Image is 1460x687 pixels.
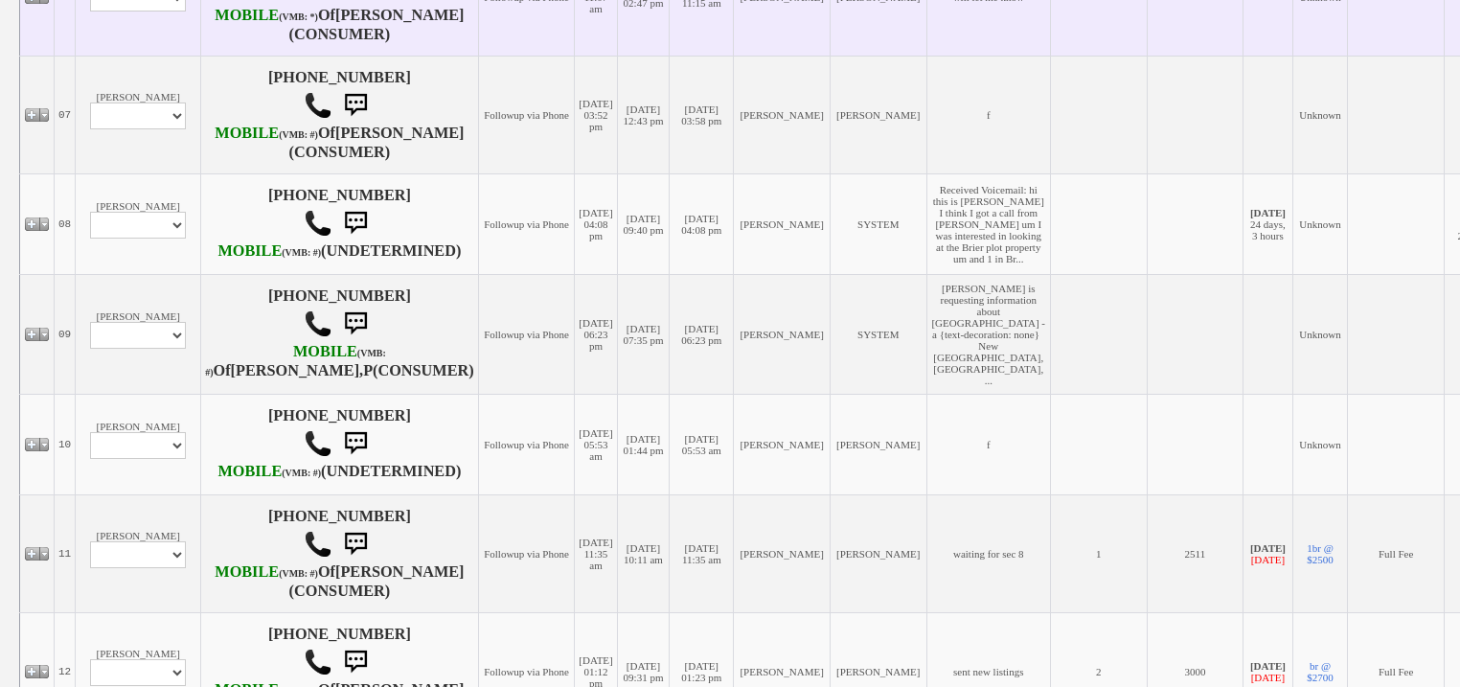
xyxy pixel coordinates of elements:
td: Followup via Phone [478,56,575,173]
font: MOBILE [217,242,282,260]
td: [DATE] 09:40 pm [617,173,670,274]
td: 1 [1050,494,1147,612]
img: sms.png [336,525,375,563]
td: [DATE] 12:43 pm [617,56,670,173]
td: 11 [55,494,76,612]
h4: [PHONE_NUMBER] Of (CONSUMER) [205,287,474,381]
font: MOBILE [215,7,279,24]
font: [DATE] [1251,554,1285,565]
td: Followup via Phone [478,494,575,612]
font: MOBILE [215,563,279,581]
td: [PERSON_NAME] [76,56,201,173]
b: Verizon Wireless [215,7,318,24]
font: MOBILE [215,125,279,142]
b: [DATE] [1250,542,1286,554]
td: [PERSON_NAME] [734,56,831,173]
font: [DATE] [1251,672,1285,683]
td: [PERSON_NAME] [830,494,926,612]
td: SYSTEM [830,173,926,274]
img: call.png [304,91,332,120]
b: T-Mobile USA, Inc. [205,343,386,379]
td: f [926,56,1050,173]
td: [PERSON_NAME] [830,394,926,494]
td: [DATE] 10:11 am [617,494,670,612]
a: 1br @ $2500 [1307,542,1334,565]
td: [DATE] 11:35 am [670,494,734,612]
td: 07 [55,56,76,173]
b: [PERSON_NAME] [335,563,465,581]
td: Unknown [1292,173,1348,274]
td: Followup via Phone [478,274,575,394]
td: Full Fee [1348,494,1445,612]
td: 24 days, 3 hours [1243,173,1292,274]
td: [DATE] 05:53 am [575,394,617,494]
font: (VMB: #) [205,348,386,378]
h4: [PHONE_NUMBER] Of (CONSUMER) [205,69,474,161]
img: call.png [304,209,332,238]
td: Followup via Phone [478,394,575,494]
img: call.png [304,429,332,458]
td: [DATE] 07:35 pm [617,274,670,394]
td: Followup via Phone [478,173,575,274]
td: [DATE] 04:08 pm [670,173,734,274]
img: sms.png [336,86,375,125]
img: sms.png [336,424,375,463]
a: br @ $2700 [1307,660,1334,683]
h4: [PHONE_NUMBER] (UNDETERMINED) [205,407,474,482]
font: (VMB: #) [279,568,318,579]
font: MOBILE [293,343,357,360]
img: sms.png [336,643,375,681]
b: [DATE] [1250,207,1286,218]
td: [PERSON_NAME] [76,173,201,274]
img: call.png [304,648,332,676]
font: (VMB: #) [279,129,318,140]
td: [DATE] 03:58 pm [670,56,734,173]
b: AT&T Wireless [217,242,321,260]
h4: [PHONE_NUMBER] Of (CONSUMER) [205,508,474,600]
td: [PERSON_NAME] [734,494,831,612]
img: sms.png [336,305,375,343]
td: [PERSON_NAME] [76,274,201,394]
b: AT&T Wireless [217,463,321,480]
td: Unknown [1292,394,1348,494]
b: [DATE] [1250,660,1286,672]
b: T-Mobile USA, Inc. [215,563,318,581]
td: Unknown [1292,274,1348,394]
td: [PERSON_NAME] [734,394,831,494]
b: [PERSON_NAME] [335,7,465,24]
td: [PERSON_NAME] [734,173,831,274]
td: [DATE] 06:23 pm [670,274,734,394]
h4: [PHONE_NUMBER] (UNDETERMINED) [205,187,474,262]
td: [DATE] 01:44 pm [617,394,670,494]
b: T-Mobile USA, Inc. [215,125,318,142]
font: (VMB: #) [282,468,321,478]
img: sms.png [336,204,375,242]
td: 09 [55,274,76,394]
td: [PERSON_NAME] [76,394,201,494]
td: Received Voicemail: hi this is [PERSON_NAME] I think I got a call from [PERSON_NAME] um I was int... [926,173,1050,274]
td: 2511 [1147,494,1243,612]
img: call.png [304,530,332,559]
td: [DATE] 03:52 pm [575,56,617,173]
td: f [926,394,1050,494]
font: (VMB: *) [279,11,318,22]
td: waiting for sec 8 [926,494,1050,612]
font: (VMB: #) [282,247,321,258]
b: [PERSON_NAME],P [231,362,374,379]
font: MOBILE [217,463,282,480]
td: [DATE] 06:23 pm [575,274,617,394]
td: [DATE] 04:08 pm [575,173,617,274]
td: 08 [55,173,76,274]
td: [DATE] 11:35 am [575,494,617,612]
td: [PERSON_NAME] [734,274,831,394]
b: [PERSON_NAME] [335,125,465,142]
td: Unknown [1292,56,1348,173]
td: [DATE] 05:53 am [670,394,734,494]
td: SYSTEM [830,274,926,394]
img: call.png [304,309,332,338]
td: [PERSON_NAME] [76,494,201,612]
td: [PERSON_NAME] is requesting information about [GEOGRAPHIC_DATA] - a {text-decoration: none} New [... [926,274,1050,394]
td: [PERSON_NAME] [830,56,926,173]
td: 10 [55,394,76,494]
